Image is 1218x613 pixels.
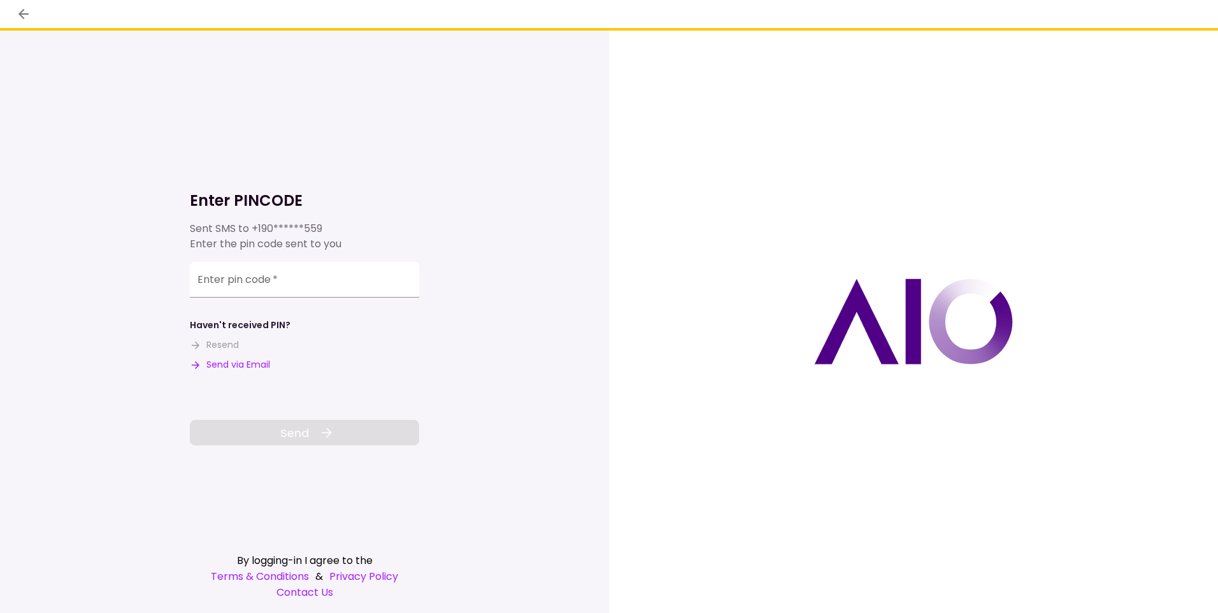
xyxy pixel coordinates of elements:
div: & [190,568,419,584]
a: Terms & Conditions [211,568,309,584]
span: Send [280,424,309,442]
div: By logging-in I agree to the [190,552,419,568]
button: Send via Email [190,358,270,371]
img: AIO logo [814,278,1013,364]
a: Contact Us [190,584,419,600]
button: Send [190,420,419,445]
div: Haven't received PIN? [190,319,290,332]
button: back [13,3,34,25]
h1: Enter PINCODE [190,191,419,211]
a: Privacy Policy [329,568,398,584]
button: Resend [190,338,239,352]
div: Sent SMS to Enter the pin code sent to you [190,221,419,252]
